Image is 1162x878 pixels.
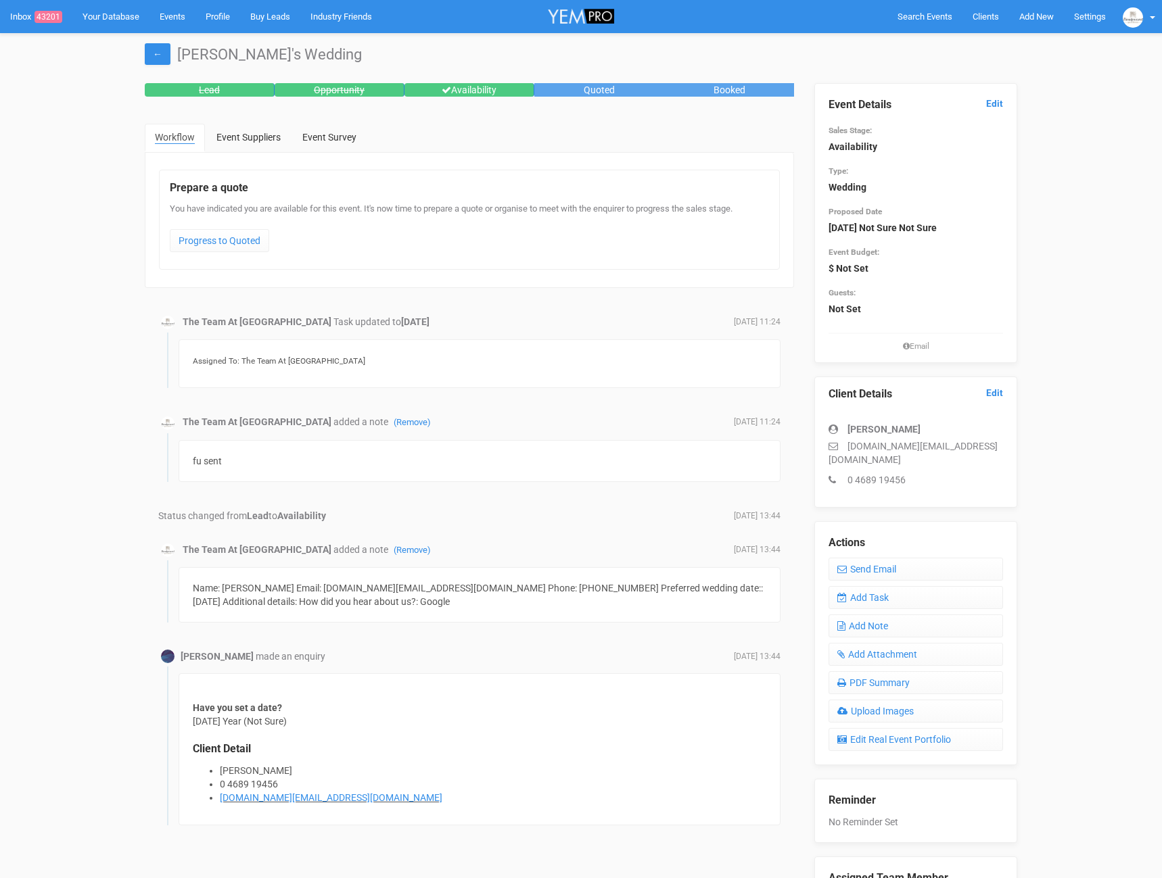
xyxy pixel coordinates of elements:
a: Event Survey [292,124,367,151]
b: [DATE] [401,316,429,327]
strong: The Team At [GEOGRAPHIC_DATA] [183,316,331,327]
span: Add New [1019,11,1054,22]
strong: [PERSON_NAME] [181,651,254,662]
span: Search Events [898,11,952,22]
img: BGLogo.jpg [1123,7,1143,28]
img: Profile Image [161,650,175,663]
a: Edit Real Event Portfolio [829,728,1003,751]
a: (Remove) [394,545,431,555]
a: Add Attachment [829,643,1003,666]
a: Upload Images [829,700,1003,723]
a: Workflow [145,124,205,152]
strong: The Team At [GEOGRAPHIC_DATA] [183,416,331,427]
small: Sales Stage: [829,126,872,135]
a: [DOMAIN_NAME][EMAIL_ADDRESS][DOMAIN_NAME] [220,792,442,803]
strong: Wedding [829,182,866,193]
span: made an enquiry [256,651,325,662]
div: Opportunity [275,83,404,97]
p: [DOMAIN_NAME][EMAIL_ADDRESS][DOMAIN_NAME] [829,439,1003,466]
legend: Prepare a quote [170,180,769,196]
li: [PERSON_NAME] [220,764,766,777]
a: Edit [986,97,1003,110]
a: Add Task [829,586,1003,609]
a: Progress to Quoted [170,229,269,252]
a: Send Email [829,558,1003,581]
strong: Not Set [829,303,861,314]
small: Type: [829,166,848,176]
small: Assigned To: The Team At [GEOGRAPHIC_DATA] [193,356,365,366]
span: [DATE] 13:44 [734,544,781,556]
legend: Client Details [829,387,1003,402]
span: [DATE] 11:24 [734,416,781,428]
div: Lead [145,83,275,97]
small: Event Budget: [829,247,879,257]
strong: [DATE] Not Sure Not Sure [829,222,937,233]
a: Edit [986,387,1003,399]
strong: [PERSON_NAME] [847,424,921,435]
div: Booked [664,83,794,97]
img: BGLogo.jpg [161,316,175,329]
div: Quoted [534,83,664,97]
legend: Event Details [829,97,1003,113]
p: 0 4689 19456 [829,473,1003,487]
strong: Availability [277,510,326,521]
span: Task updated to [333,316,429,327]
span: added a note [333,416,431,427]
img: BGLogo.jpg [161,416,175,430]
div: fu sent [179,440,781,482]
span: Status changed from to [158,510,326,521]
div: [DATE] Year (Not Sure) [179,673,781,825]
img: BGLogo.jpg [161,543,175,557]
span: Clients [973,11,999,22]
li: 0 4689 19456 [220,777,766,791]
span: [DATE] 11:24 [734,316,781,328]
small: Guests: [829,288,856,297]
small: Email [829,341,1003,352]
span: [DATE] 13:44 [734,510,781,522]
div: You have indicated you are available for this event. It's now time to prepare a quote or organise... [170,203,769,259]
span: added a note [333,544,431,555]
small: Proposed Date [829,207,882,216]
a: PDF Summary [829,671,1003,694]
a: Event Suppliers [206,124,291,151]
strong: Availability [829,141,877,152]
h1: [PERSON_NAME]'s Wedding [145,47,1017,63]
strong: Lead [247,510,269,521]
strong: The Team At [GEOGRAPHIC_DATA] [183,544,331,555]
a: ← [145,43,170,65]
legend: Actions [829,535,1003,551]
div: Availability [404,83,534,97]
div: No Reminder Set [829,779,1003,829]
a: Add Note [829,614,1003,637]
span: 43201 [34,11,62,23]
legend: Reminder [829,793,1003,808]
legend: Client Detail [193,741,766,757]
span: [DATE] 13:44 [734,651,781,662]
strong: Have you set a date? [193,702,282,713]
a: (Remove) [394,417,431,427]
div: Name: [PERSON_NAME] Email: [DOMAIN_NAME][EMAIL_ADDRESS][DOMAIN_NAME] Phone: [PHONE_NUMBER] Prefer... [179,567,781,623]
strong: $ Not Set [829,263,868,274]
